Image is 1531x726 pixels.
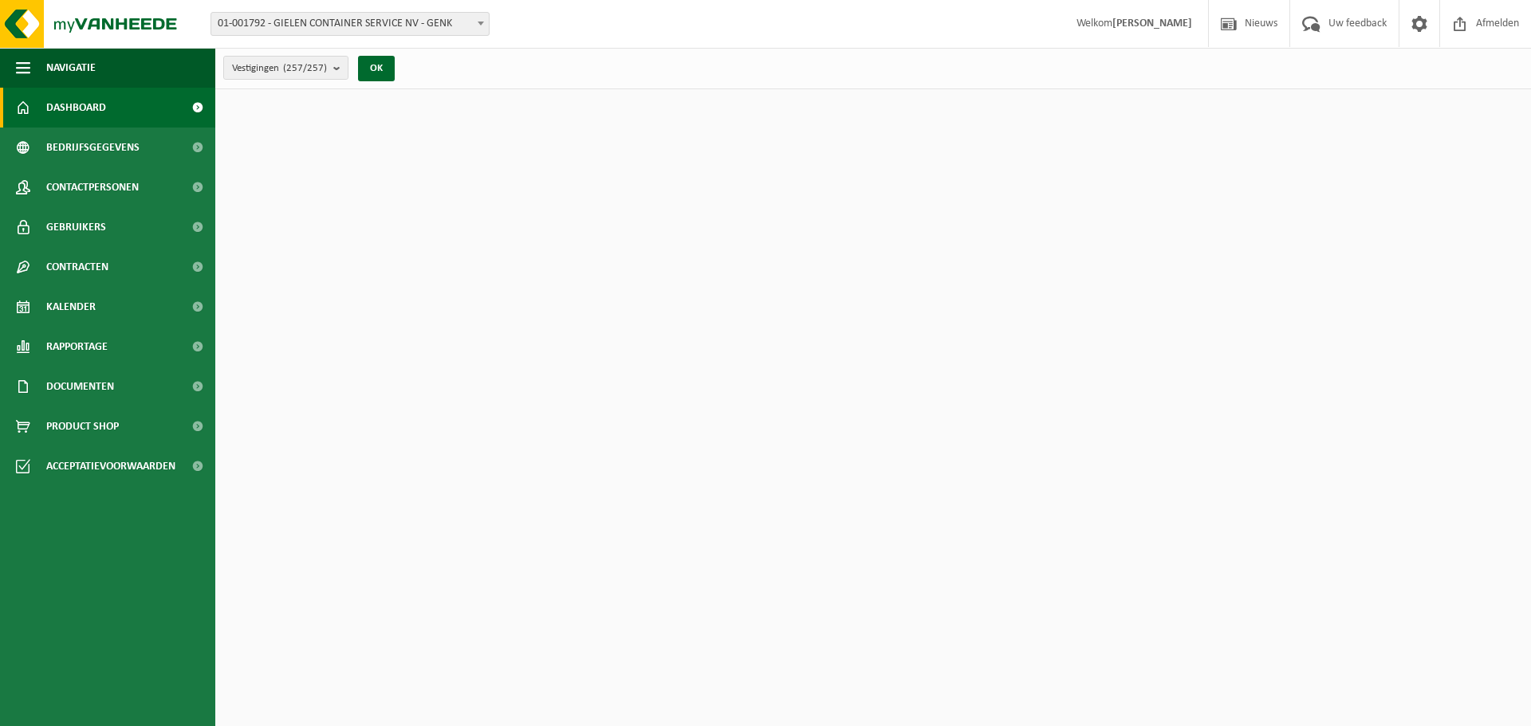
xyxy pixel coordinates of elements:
span: Contracten [46,247,108,287]
span: Product Shop [46,406,119,446]
count: (257/257) [283,63,327,73]
span: Bedrijfsgegevens [46,128,140,167]
span: Kalender [46,287,96,327]
span: Documenten [46,367,114,406]
span: 01-001792 - GIELEN CONTAINER SERVICE NV - GENK [211,12,490,36]
span: Dashboard [46,88,106,128]
span: Gebruikers [46,207,106,247]
span: Vestigingen [232,57,327,80]
span: Navigatie [46,48,96,88]
span: Contactpersonen [46,167,139,207]
span: Rapportage [46,327,108,367]
span: Acceptatievoorwaarden [46,446,175,486]
button: OK [358,56,395,81]
strong: [PERSON_NAME] [1112,18,1192,29]
span: 01-001792 - GIELEN CONTAINER SERVICE NV - GENK [211,13,489,35]
button: Vestigingen(257/257) [223,56,348,80]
